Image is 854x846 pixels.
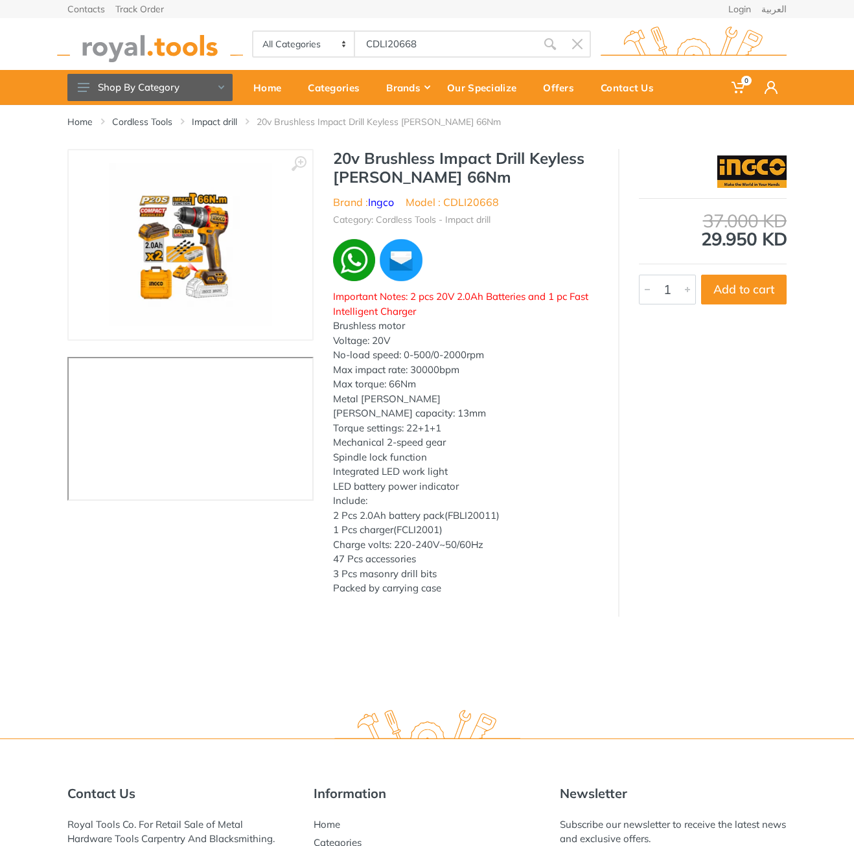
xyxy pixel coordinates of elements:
[115,5,164,14] a: Track Order
[368,196,394,209] a: Ingco
[244,74,299,101] div: Home
[761,5,787,14] a: العربية
[639,212,787,230] div: 37.000 KD
[244,70,299,105] a: Home
[109,163,272,326] img: Royal Tools - 20v Brushless Impact Drill Keyless Chuck 66Nm
[701,275,787,304] button: Add to cart
[377,74,438,101] div: Brands
[67,5,105,14] a: Contacts
[378,237,424,284] img: ma.webp
[333,290,599,596] div: Brushless motor Voltage: 20V No-load speed: 0-500/0-2000rpm Max impact rate: 30000bpm Max torque:...
[299,70,377,105] a: Categories
[333,290,588,317] span: Important Notes: 2 pcs 20V 2.0Ah Batteries and 1 pc Fast Intelligent Charger
[67,786,294,801] h5: Contact Us
[534,70,592,105] a: Offers
[717,155,787,188] img: Ingco
[67,115,93,128] a: Home
[333,194,394,210] li: Brand :
[67,817,294,846] div: Royal Tools Co. For Retail Sale of Metal Hardware Tools Carpentry And Blacksmithing.
[299,74,377,101] div: Categories
[253,32,355,56] select: Category
[438,74,534,101] div: Our Specialize
[741,76,752,86] span: 0
[722,70,756,105] a: 0
[592,70,671,105] a: Contact Us
[560,786,787,801] h5: Newsletter
[355,30,537,58] input: Site search
[67,115,787,128] nav: breadcrumb
[728,5,751,14] a: Login
[601,27,787,62] img: royal.tools Logo
[57,27,243,62] img: royal.tools Logo
[438,70,534,105] a: Our Specialize
[406,194,499,210] li: Model : CDLI20668
[592,74,671,101] div: Contact Us
[333,149,599,187] h1: 20v Brushless Impact Drill Keyless [PERSON_NAME] 66Nm
[192,115,237,128] a: Impact drill
[334,710,520,746] img: royal.tools Logo
[560,817,787,846] div: Subscribe our newsletter to receive the latest news and exclusive offers.
[314,786,540,801] h5: Information
[534,74,592,101] div: Offers
[639,212,787,248] div: 29.950 KD
[67,74,233,101] button: Shop By Category
[112,115,172,128] a: Cordless Tools
[314,818,340,830] a: Home
[333,213,490,227] li: Category: Cordless Tools - Impact drill
[333,239,375,281] img: wa.webp
[257,115,520,128] li: 20v Brushless Impact Drill Keyless [PERSON_NAME] 66Nm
